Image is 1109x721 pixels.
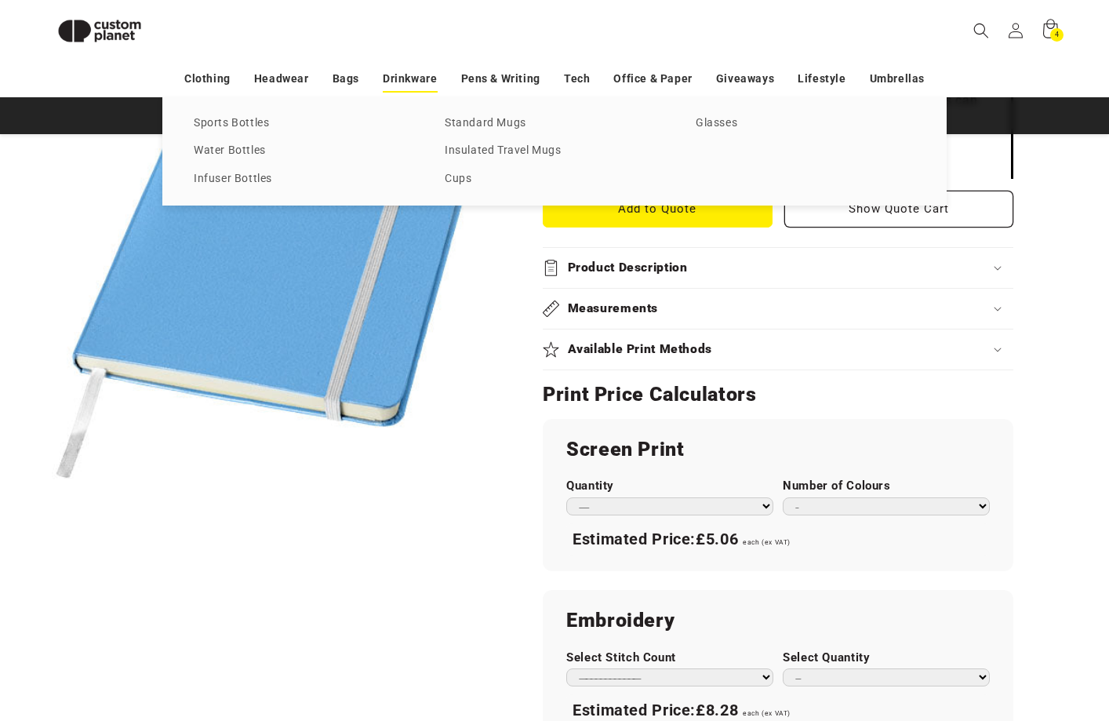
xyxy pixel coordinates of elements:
summary: Product Description [543,248,1013,288]
a: Glasses [696,113,915,134]
h2: Screen Print [566,437,990,462]
iframe: Chat Widget [840,552,1109,721]
a: Standard Mugs [445,113,664,134]
h2: Print Price Calculators [543,382,1013,407]
img: Custom Planet [45,6,155,56]
summary: Search [964,13,998,48]
h2: Product Description [568,260,688,276]
a: Lifestyle [798,65,845,93]
a: Giveaways [716,65,774,93]
label: Number of Colours [783,479,990,493]
a: Pens & Writing [461,65,540,93]
summary: Available Print Methods [543,330,1013,370]
label: Select Stitch Count [566,650,773,665]
a: Headwear [254,65,309,93]
a: Sports Bottles [194,113,413,134]
media-gallery: Gallery Viewer [45,24,504,482]
div: Estimated Price: [566,523,990,556]
span: 4 [1055,28,1060,42]
a: Drinkware [383,65,437,93]
a: Clothing [184,65,231,93]
button: Show Quote Cart [784,191,1014,228]
label: Quantity [566,479,773,493]
a: Water Bottles [194,140,413,162]
a: Tech [564,65,590,93]
h2: Measurements [568,300,659,317]
label: Select Quantity [783,650,990,665]
span: £8.28 [696,701,738,719]
a: Umbrellas [870,65,925,93]
summary: Measurements [543,289,1013,329]
a: Office & Paper [613,65,692,93]
span: each (ex VAT) [743,538,791,546]
button: Add to Quote [543,191,773,228]
h2: Embroidery [566,608,990,633]
a: Cups [445,169,664,190]
a: Insulated Travel Mugs [445,140,664,162]
span: £5.06 [696,530,738,548]
a: Bags [333,65,359,93]
span: each (ex VAT) [743,709,791,717]
a: Infuser Bottles [194,169,413,190]
h2: Available Print Methods [568,341,713,358]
